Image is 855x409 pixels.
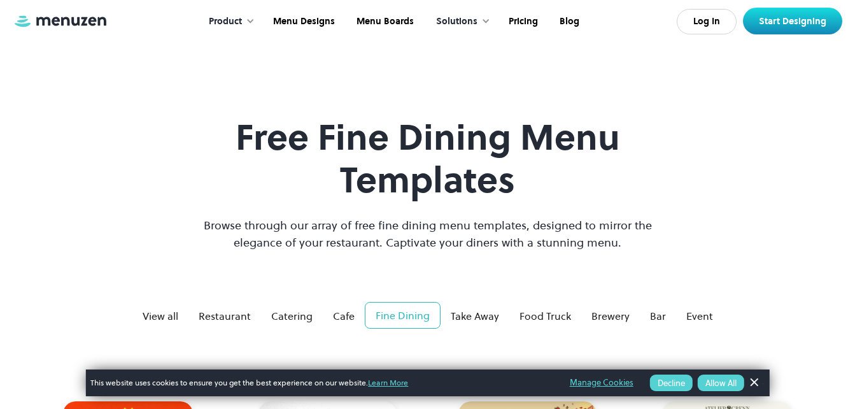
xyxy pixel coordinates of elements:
[677,9,737,34] a: Log In
[686,308,713,324] div: Event
[199,308,251,324] div: Restaurant
[570,376,633,390] a: Manage Cookies
[183,217,672,251] p: Browse through our array of free fine dining menu templates, designed to mirror the elegance of y...
[436,15,477,29] div: Solutions
[743,8,842,34] a: Start Designing
[183,116,672,201] h1: Free Fine Dining Menu Templates
[698,375,744,391] button: Allow All
[650,375,693,391] button: Decline
[261,2,344,41] a: Menu Designs
[650,308,666,324] div: Bar
[451,308,499,324] div: Take Away
[744,373,763,392] a: Dismiss Banner
[376,308,430,323] div: Fine Dining
[271,308,313,324] div: Catering
[344,2,423,41] a: Menu Boards
[591,308,630,324] div: Brewery
[209,15,242,29] div: Product
[497,2,548,41] a: Pricing
[196,2,261,41] div: Product
[423,2,497,41] div: Solutions
[143,308,178,324] div: View all
[519,308,571,324] div: Food Truck
[368,377,408,388] a: Learn More
[90,377,551,389] span: This website uses cookies to ensure you get the best experience on our website.
[548,2,589,41] a: Blog
[333,308,355,324] div: Cafe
